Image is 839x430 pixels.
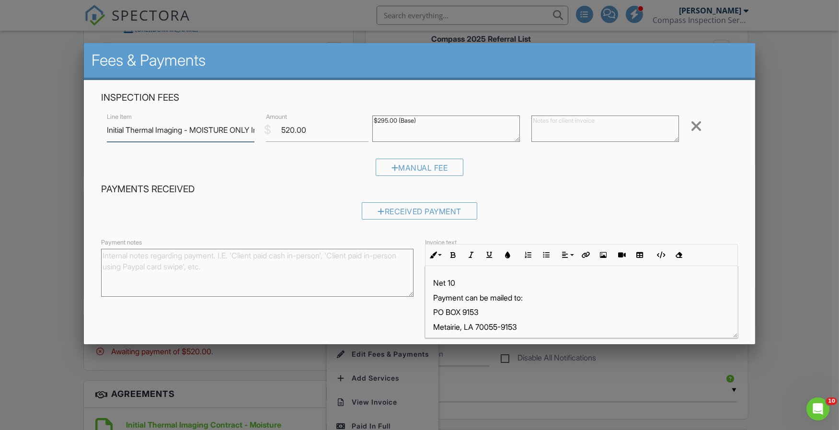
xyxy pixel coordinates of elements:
h4: Payments Received [101,183,738,196]
a: Manual Fee [376,165,464,175]
label: Payment notes [101,238,142,247]
button: Align [558,246,576,264]
button: Unordered List [537,246,555,264]
button: Underline (Ctrl+U) [480,246,498,264]
iframe: Intercom live chat [806,397,829,420]
h4: Inspection Fees [101,92,738,104]
div: $ [264,122,271,138]
h2: Fees & Payments [92,51,747,70]
p: Net 10 [433,278,729,288]
button: Ordered List [519,246,537,264]
button: Clear Formatting [669,246,688,264]
div: Received Payment [362,202,477,220]
label: Invoice text [425,238,457,247]
p: PO BOX 9153 [433,307,729,317]
label: Amount [266,113,287,121]
button: Code View [651,246,669,264]
textarea: $295.00 (Base) [372,116,520,142]
button: Inline Style [425,246,444,264]
button: Colors [498,246,517,264]
label: Line Item [107,113,132,121]
button: Insert Image (Ctrl+P) [594,246,612,264]
span: 10 [826,397,837,405]
div: Manual Fee [376,159,464,176]
button: Italic (Ctrl+I) [462,246,480,264]
p: Metairie, LA 70055-9153 [433,322,729,332]
a: Received Payment [362,209,477,219]
button: Bold (Ctrl+B) [444,246,462,264]
p: Payment can be mailed to: [433,292,729,303]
